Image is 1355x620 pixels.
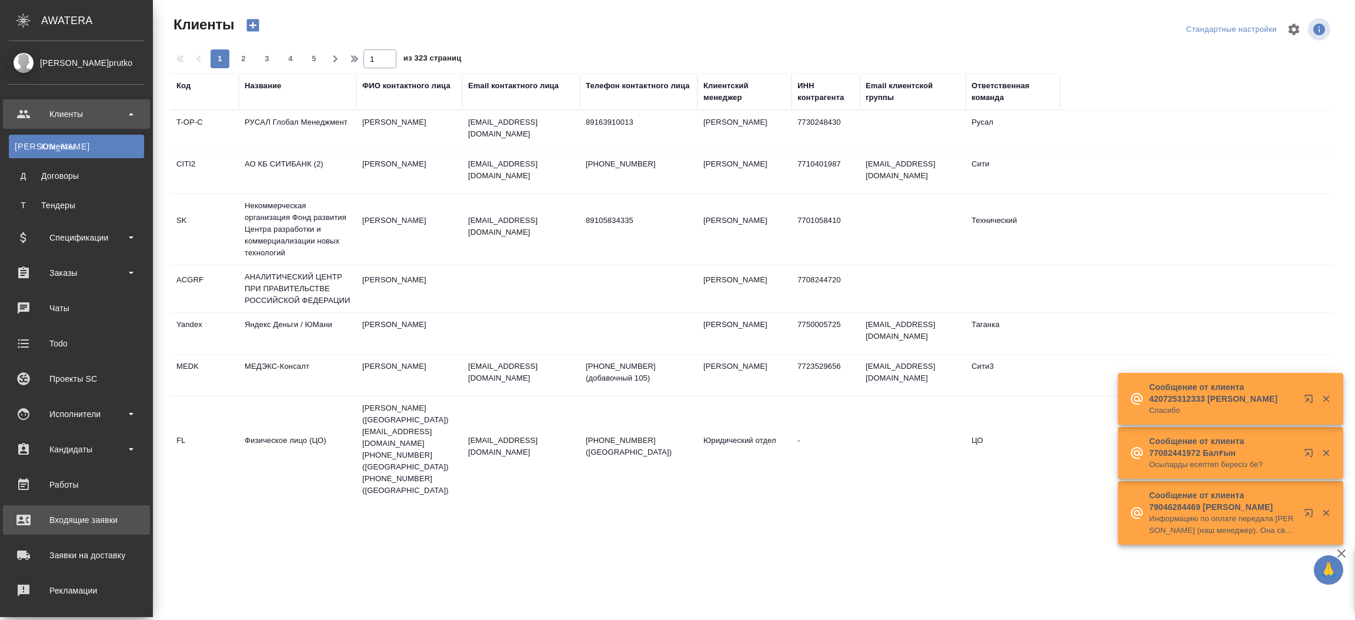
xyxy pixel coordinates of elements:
[9,229,144,246] div: Спецификации
[3,329,150,358] a: Todo
[9,370,144,388] div: Проекты SC
[697,209,792,250] td: [PERSON_NAME]
[1183,21,1280,39] div: split button
[468,215,574,238] p: [EMAIL_ADDRESS][DOMAIN_NAME]
[703,80,786,104] div: Клиентский менеджер
[860,152,966,194] td: [EMAIL_ADDRESS][DOMAIN_NAME]
[9,441,144,458] div: Кандидаты
[356,209,462,250] td: [PERSON_NAME]
[697,313,792,354] td: [PERSON_NAME]
[9,405,144,423] div: Исполнители
[792,355,860,396] td: 7723529656
[305,53,323,65] span: 5
[9,582,144,599] div: Рекламации
[15,199,138,211] div: Тендеры
[9,546,144,564] div: Заявки на доставку
[234,49,253,68] button: 2
[171,313,239,354] td: Yandex
[1149,381,1296,405] p: Сообщение от клиента 420725312333 [PERSON_NAME]
[9,264,144,282] div: Заказы
[966,111,1060,152] td: Русал
[1314,394,1338,404] button: Закрыть
[281,49,300,68] button: 4
[697,111,792,152] td: [PERSON_NAME]
[966,355,1060,396] td: Сити3
[1149,459,1296,471] p: Осыларды есептеп бересіз бе?
[239,152,356,194] td: АО КБ СИТИБАНК (2)
[792,268,860,309] td: 7708244720
[697,429,792,470] td: Юридический отдел
[239,355,356,396] td: МЕДЭКС-Консалт
[1149,513,1296,536] p: Информацию по оплате передала [PERSON_NAME] (наш менеджер). Она свяжется с вами для урегулировани...
[966,209,1060,250] td: Технический
[468,80,559,92] div: Email контактного лица
[586,116,692,128] p: 89163910013
[171,15,234,34] span: Клиенты
[9,164,144,188] a: ДДоговоры
[171,268,239,309] td: ACGRF
[9,335,144,352] div: Todo
[586,215,692,226] p: 89105834335
[258,53,276,65] span: 3
[1314,448,1338,458] button: Закрыть
[403,51,461,68] span: из 323 страниц
[1149,405,1296,416] p: Спасибо
[356,396,462,502] td: [PERSON_NAME] ([GEOGRAPHIC_DATA]) [EMAIL_ADDRESS][DOMAIN_NAME] [PHONE_NUMBER] ([GEOGRAPHIC_DATA])...
[239,194,356,265] td: Некоммерческая организация Фонд развития Центра разработки и коммерциализации новых технологий
[586,80,690,92] div: Телефон контактного лица
[792,313,860,354] td: 7750005725
[9,56,144,69] div: [PERSON_NAME]prutko
[9,105,144,123] div: Клиенты
[281,53,300,65] span: 4
[171,355,239,396] td: MEDK
[468,158,574,182] p: [EMAIL_ADDRESS][DOMAIN_NAME]
[9,135,144,158] a: [PERSON_NAME]Клиенты
[966,313,1060,354] td: Таганка
[1149,435,1296,459] p: Сообщение от клиента 77082441972 Балғын
[356,313,462,354] td: [PERSON_NAME]
[41,9,153,32] div: AWATERA
[792,429,860,470] td: -
[697,152,792,194] td: [PERSON_NAME]
[866,80,960,104] div: Email клиентской группы
[305,49,323,68] button: 5
[3,470,150,499] a: Работы
[792,111,860,152] td: 7730248430
[586,158,692,170] p: [PHONE_NUMBER]
[1314,508,1338,518] button: Закрыть
[15,141,138,152] div: Клиенты
[9,476,144,494] div: Работы
[1280,15,1308,44] span: Настроить таблицу
[3,294,150,323] a: Чаты
[3,541,150,570] a: Заявки на доставку
[586,435,692,458] p: [PHONE_NUMBER] ([GEOGRAPHIC_DATA])
[171,209,239,250] td: SK
[171,429,239,470] td: FL
[468,116,574,140] p: [EMAIL_ADDRESS][DOMAIN_NAME]
[1308,18,1333,41] span: Посмотреть информацию
[1297,501,1325,529] button: Открыть в новой вкладке
[468,435,574,458] p: [EMAIL_ADDRESS][DOMAIN_NAME]
[9,511,144,529] div: Входящие заявки
[356,355,462,396] td: [PERSON_NAME]
[3,364,150,394] a: Проекты SC
[239,313,356,354] td: Яндекс Деньги / ЮМани
[3,576,150,605] a: Рекламации
[1149,489,1296,513] p: Сообщение от клиента 79046284469 [PERSON_NAME]
[171,152,239,194] td: CITI2
[356,152,462,194] td: [PERSON_NAME]
[966,429,1060,470] td: ЦО
[797,80,854,104] div: ИНН контрагента
[860,355,966,396] td: [EMAIL_ADDRESS][DOMAIN_NAME]
[1297,387,1325,415] button: Открыть в новой вкладке
[586,361,692,384] p: [PHONE_NUMBER] (добавочный 105)
[239,111,356,152] td: РУСАЛ Глобал Менеджмент
[15,170,138,182] div: Договоры
[176,80,191,92] div: Код
[9,299,144,317] div: Чаты
[697,268,792,309] td: [PERSON_NAME]
[966,152,1060,194] td: Сити
[3,505,150,535] a: Входящие заявки
[171,111,239,152] td: T-OP-C
[356,268,462,309] td: [PERSON_NAME]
